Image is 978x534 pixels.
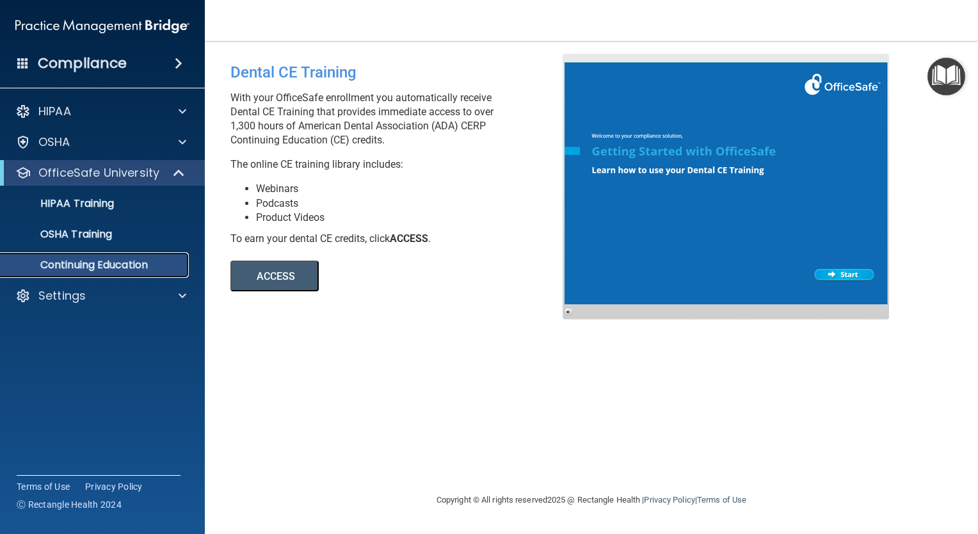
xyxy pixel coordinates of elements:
[390,232,428,245] b: ACCESS
[256,182,572,196] li: Webinars
[17,480,70,493] a: Terms of Use
[230,91,572,147] p: With your OfficeSafe enrollment you automatically receive Dental CE Training that provides immedi...
[358,480,825,521] div: Copyright © All rights reserved 2025 @ Rectangle Health | |
[15,104,186,119] a: HIPAA
[8,259,183,271] p: Continuing Education
[38,165,159,181] p: OfficeSafe University
[230,232,572,246] div: To earn your dental CE credits, click .
[38,54,127,72] h4: Compliance
[927,58,965,95] button: Open Resource Center
[15,288,186,303] a: Settings
[17,498,122,511] span: Ⓒ Rectangle Health 2024
[230,272,581,282] a: ACCESS
[38,288,86,303] p: Settings
[256,211,572,225] li: Product Videos
[644,495,694,505] a: Privacy Policy
[15,13,189,39] img: PMB logo
[230,54,572,91] div: Dental CE Training
[8,197,114,210] p: HIPAA Training
[230,158,572,172] p: The online CE training library includes:
[38,134,70,150] p: OSHA
[8,228,112,241] p: OSHA Training
[230,261,319,291] button: ACCESS
[15,134,186,150] a: OSHA
[38,104,71,119] p: HIPAA
[15,165,186,181] a: OfficeSafe University
[697,495,746,505] a: Terms of Use
[256,197,572,211] li: Podcasts
[85,480,143,493] a: Privacy Policy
